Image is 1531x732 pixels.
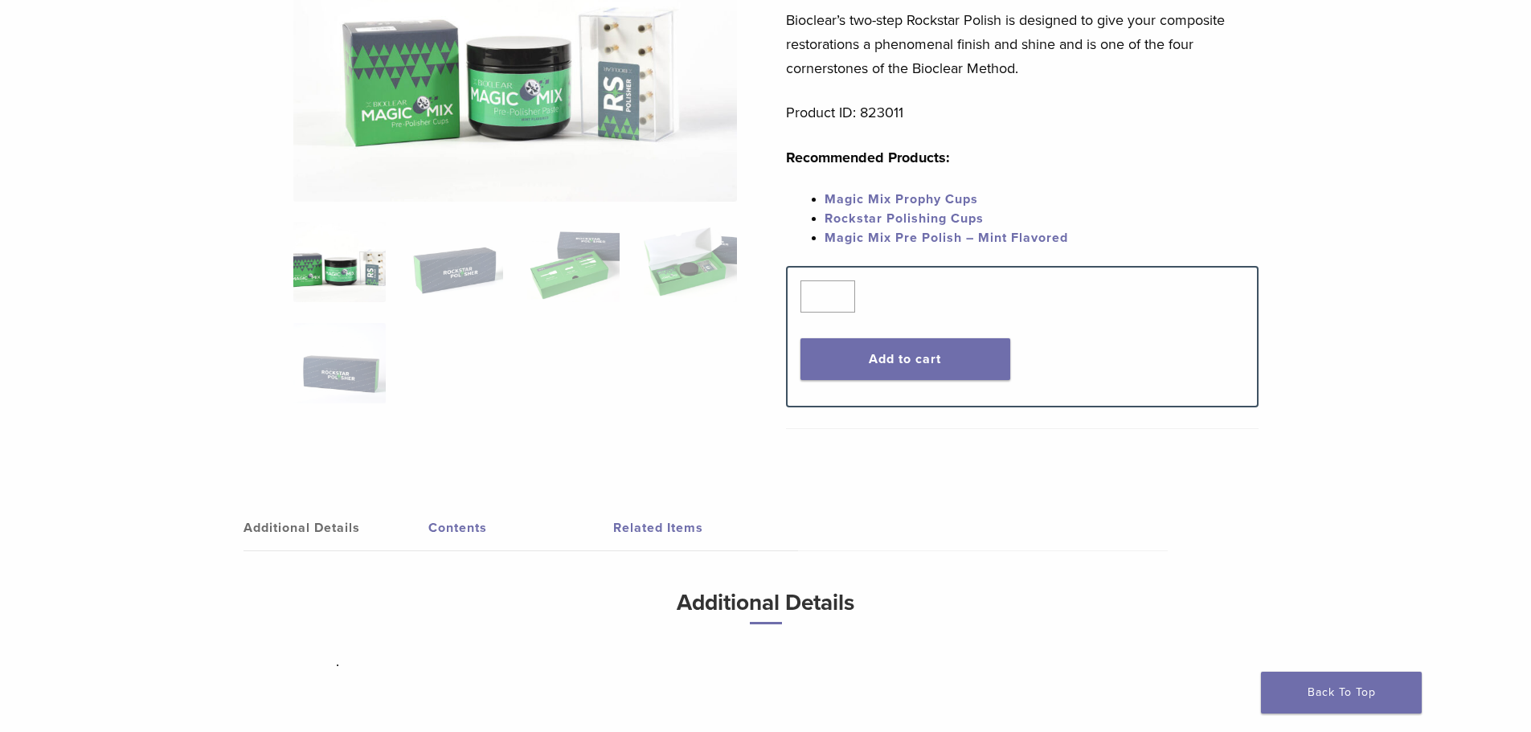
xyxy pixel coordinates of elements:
img: DSC_6582-copy-324x324.jpg [293,222,386,302]
p: Bioclear’s two-step Rockstar Polish is designed to give your composite restorations a phenomenal ... [786,8,1259,80]
img: Rockstar (RS) Polishing Kit - Image 3 [527,222,620,302]
a: Magic Mix Prophy Cups [825,191,978,207]
img: Rockstar (RS) Polishing Kit - Image 4 [644,222,736,302]
a: Back To Top [1261,672,1422,714]
h3: Additional Details [336,583,1196,637]
strong: Recommended Products: [786,149,950,166]
img: Rockstar (RS) Polishing Kit - Image 5 [293,323,386,403]
p: Product ID: 823011 [786,100,1259,125]
button: Add to cart [800,338,1010,380]
p: . [336,649,1196,673]
a: Related Items [613,505,798,550]
a: Additional Details [244,505,428,550]
a: Magic Mix Pre Polish – Mint Flavored [825,230,1068,246]
img: Rockstar (RS) Polishing Kit - Image 2 [410,222,502,302]
a: Contents [428,505,613,550]
a: Rockstar Polishing Cups [825,211,984,227]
